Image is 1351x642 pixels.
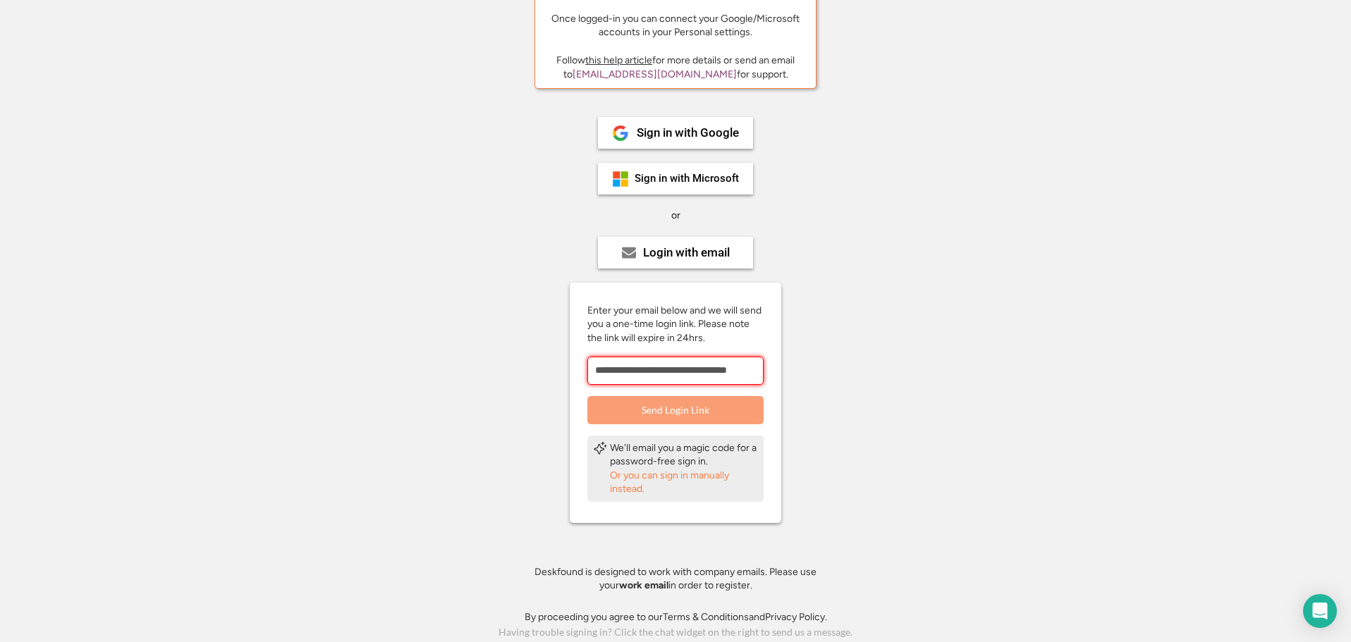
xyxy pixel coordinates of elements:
[765,611,827,623] a: Privacy Policy.
[643,247,730,259] div: Login with email
[585,54,652,66] a: this help article
[671,209,680,223] div: or
[525,610,827,624] div: By proceeding you agree to our and
[612,171,629,187] img: ms-symbollockup_mssymbol_19.png
[637,127,739,139] div: Sign in with Google
[610,469,758,496] div: Or you can sign in manually instead.
[546,54,805,81] div: Follow for more details or send an email to for support.
[587,304,764,345] div: Enter your email below and we will send you a one-time login link. Please note the link will expi...
[612,125,629,142] img: 1024px-Google__G__Logo.svg.png
[663,611,749,623] a: Terms & Conditions
[587,396,764,424] button: Send Login Link
[635,173,739,184] div: Sign in with Microsoft
[517,565,834,593] div: Deskfound is designed to work with company emails. Please use your in order to register.
[1303,594,1337,628] div: Open Intercom Messenger
[610,441,758,469] div: We'll email you a magic code for a password-free sign in.
[573,68,737,80] a: [EMAIL_ADDRESS][DOMAIN_NAME]
[619,579,668,591] strong: work email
